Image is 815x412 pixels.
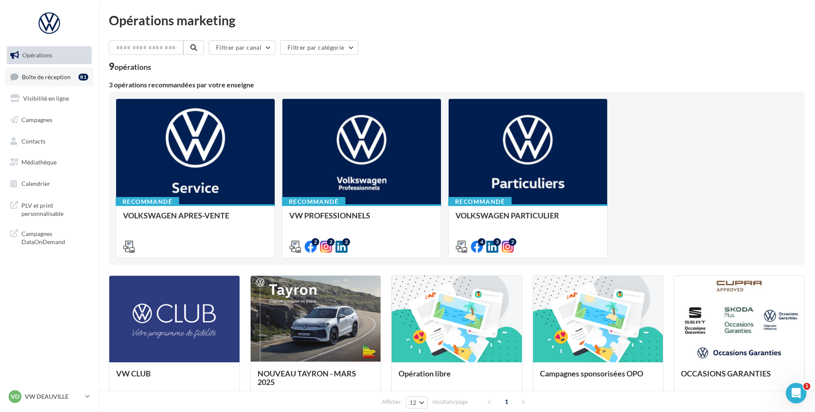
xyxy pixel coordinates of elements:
a: Médiathèque [5,153,93,171]
span: Boîte de réception [22,73,71,80]
div: opérations [114,63,151,71]
span: VD [11,392,19,401]
span: VW PROFESSIONNELS [289,211,370,220]
span: NOUVEAU TAYRON - MARS 2025 [258,369,356,387]
span: Campagnes DataOnDemand [21,228,88,246]
span: OCCASIONS GARANTIES [681,369,771,378]
a: Visibilité en ligne [5,90,93,107]
a: Campagnes DataOnDemand [5,224,93,250]
span: Calendrier [21,180,50,187]
div: 2 [509,238,516,246]
span: Afficher [382,398,401,406]
button: Filtrer par catégorie [280,40,358,55]
a: Boîte de réception81 [5,68,93,86]
span: Visibilité en ligne [23,95,69,102]
span: Opérations [22,51,52,59]
a: Calendrier [5,175,93,193]
span: 12 [410,399,417,406]
div: 2 [312,238,319,246]
div: Recommandé [448,197,512,206]
button: Filtrer par canal [209,40,276,55]
a: Campagnes [5,111,93,129]
a: Opérations [5,46,93,64]
span: Opération libre [399,369,451,378]
span: Campagnes sponsorisées OPO [540,369,643,378]
iframe: Intercom live chat [786,383,806,403]
a: VD VW DEAUVILLE [7,388,92,405]
div: 3 [493,238,501,246]
a: PLV et print personnalisable [5,196,93,221]
p: VW DEAUVILLE [25,392,82,401]
span: Médiathèque [21,158,57,166]
span: VW CLUB [116,369,151,378]
div: Recommandé [282,197,345,206]
span: 1 [803,383,810,390]
span: résultats/page [432,398,468,406]
a: Contacts [5,132,93,150]
div: 4 [478,238,485,246]
div: Recommandé [116,197,179,206]
div: 2 [342,238,350,246]
div: 9 [109,62,151,71]
span: VOLKSWAGEN PARTICULIER [455,211,559,220]
div: 81 [78,74,88,81]
span: VOLKSWAGEN APRES-VENTE [123,211,229,220]
span: Campagnes [21,116,52,123]
span: 1 [500,395,513,409]
div: Opérations marketing [109,14,805,27]
button: 12 [406,397,428,409]
span: PLV et print personnalisable [21,200,88,218]
div: 3 opérations recommandées par votre enseigne [109,81,805,88]
span: Contacts [21,137,45,144]
div: 2 [327,238,335,246]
